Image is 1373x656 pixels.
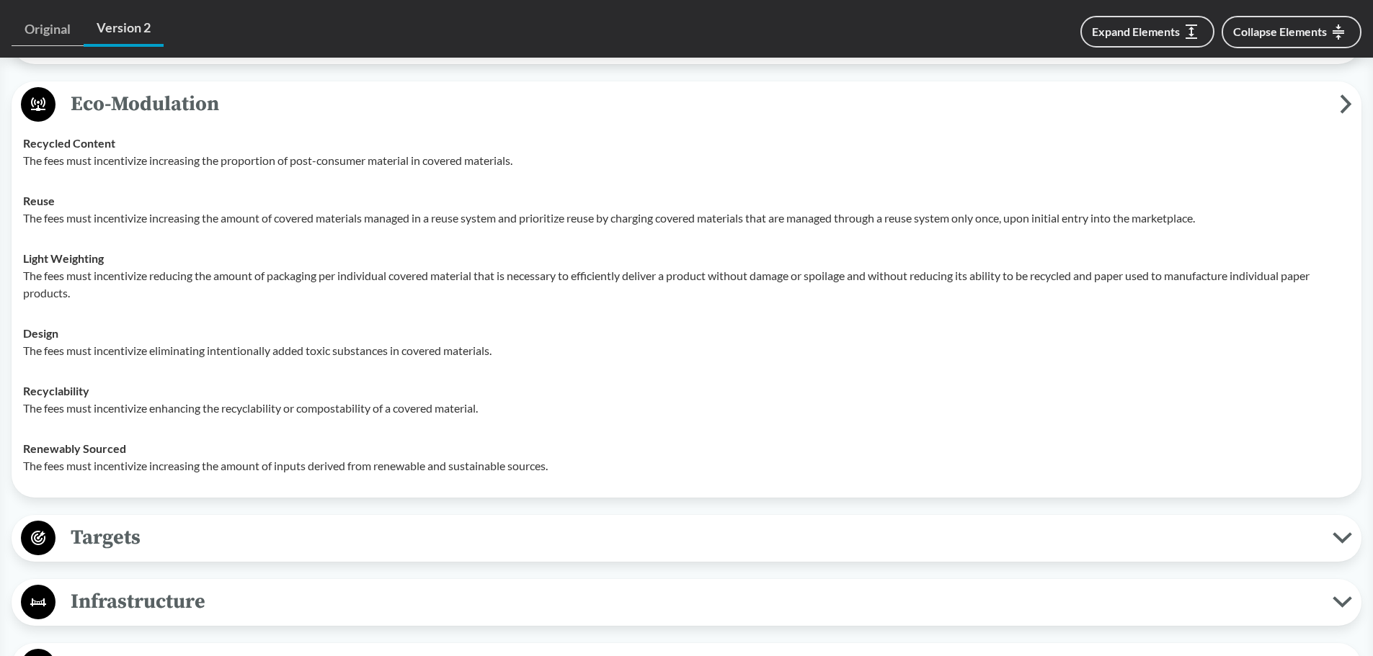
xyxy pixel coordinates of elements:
strong: Reuse [23,194,55,207]
button: Infrastructure [17,584,1356,621]
strong: Recyclability [23,384,89,397]
strong: Design [23,326,58,340]
p: The fees must incentivize increasing the amount of covered materials managed in a reuse system an... [23,210,1350,227]
a: Version 2 [84,12,164,47]
a: Original [12,13,84,46]
button: Expand Elements [1080,16,1214,48]
span: Infrastructure [55,585,1333,618]
p: The fees must incentivize increasing the amount of inputs derived from renewable and sustainable ... [23,457,1350,475]
span: Eco-Modulation [55,88,1340,120]
p: The fees must incentivize eliminating intentionally added toxic substances in covered materials. [23,342,1350,359]
button: Eco-Modulation [17,86,1356,123]
button: Targets [17,520,1356,557]
p: The fees must incentivize increasing the proportion of post-consumer material in covered materials. [23,152,1350,169]
p: The fees must incentivize enhancing the recyclability or compostability of a covered material. [23,400,1350,417]
button: Collapse Elements [1222,16,1361,48]
strong: Renewably Sourced [23,441,126,455]
p: The fees must incentivize reducing the amount of packaging per individual covered material that i... [23,267,1350,302]
strong: Light Weighting [23,251,104,265]
strong: Recycled Content [23,136,115,150]
span: Targets [55,521,1333,554]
